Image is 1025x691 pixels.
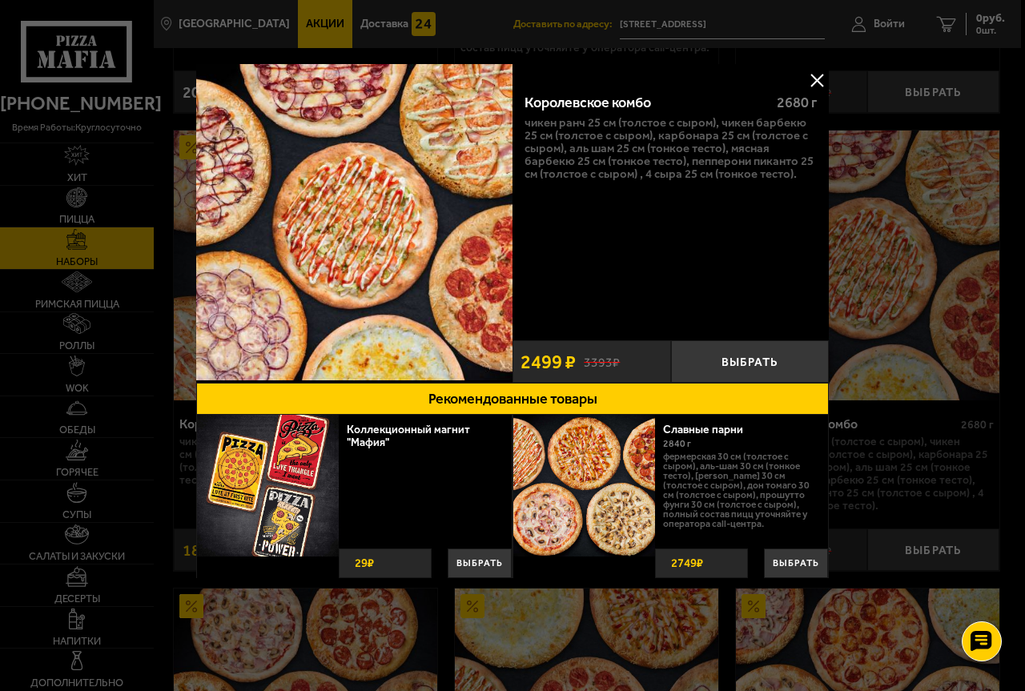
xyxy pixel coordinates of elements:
[448,548,512,578] button: Выбрать
[521,352,576,372] span: 2499 ₽
[196,64,512,383] a: Королевское комбо
[347,423,470,449] a: Коллекционный магнит "Мафия"
[777,94,817,111] span: 2680 г
[663,438,691,449] span: 2840 г
[667,549,707,577] strong: 2749 ₽
[196,64,512,380] img: Королевское комбо
[525,94,763,112] div: Королевское комбо
[351,549,378,577] strong: 29 ₽
[196,383,829,415] button: Рекомендованные товары
[671,340,830,383] button: Выбрать
[663,452,816,528] p: Фермерская 30 см (толстое с сыром), Аль-Шам 30 см (тонкое тесто), [PERSON_NAME] 30 см (толстое с ...
[764,548,828,578] button: Выбрать
[584,354,620,369] s: 3393 ₽
[525,116,817,180] p: Чикен Ранч 25 см (толстое с сыром), Чикен Барбекю 25 см (толстое с сыром), Карбонара 25 см (толст...
[663,423,759,436] a: Славные парни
